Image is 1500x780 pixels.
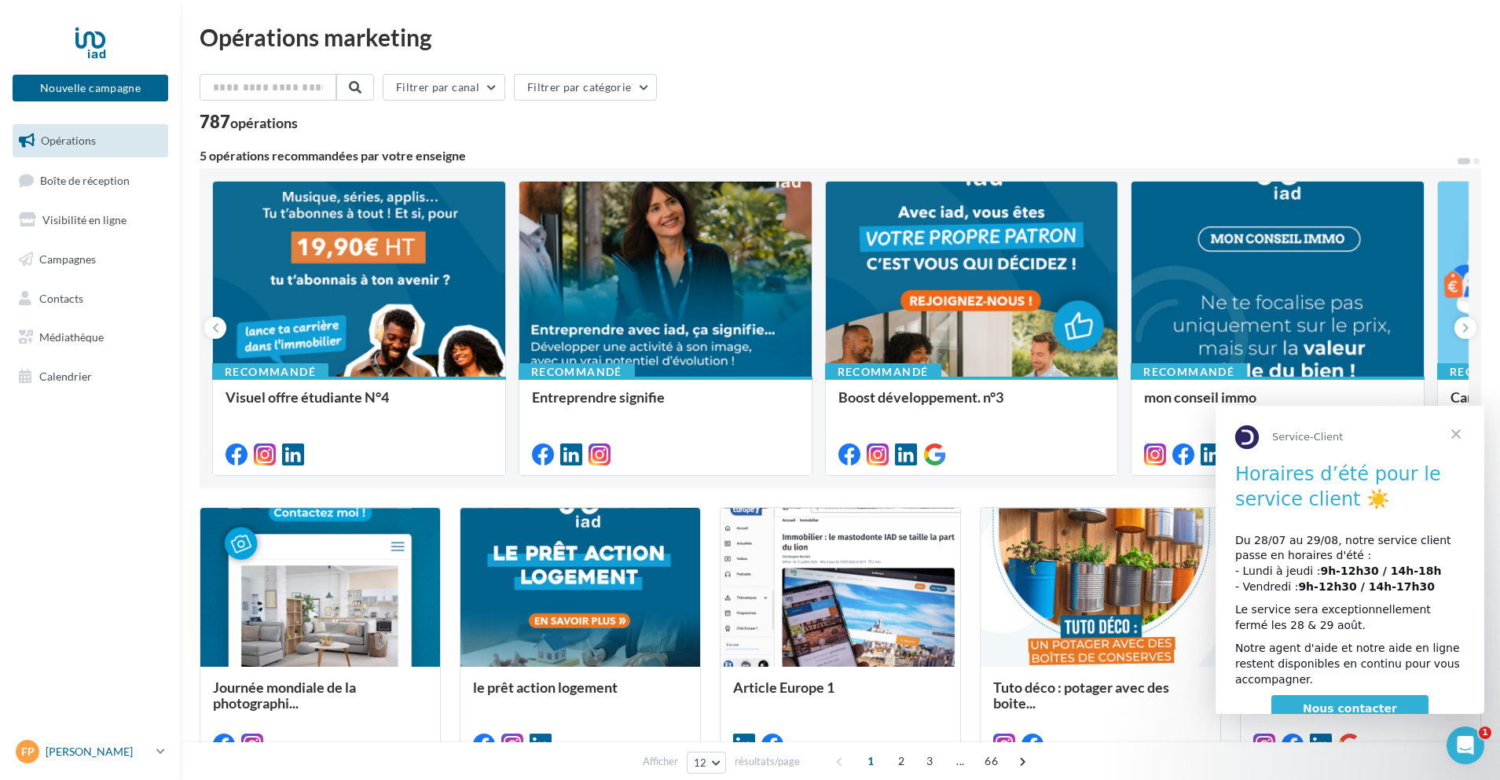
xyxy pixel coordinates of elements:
a: Visibilité en ligne [9,204,171,237]
iframe: Intercom live chat [1447,727,1484,764]
span: résultats/page [735,754,800,769]
span: Journée mondiale de la photographi... [213,679,356,712]
span: 2 [889,749,914,774]
span: Boost développement. n°3 [838,388,1003,406]
a: Opérations [9,124,171,157]
span: Visuel offre étudiante N°4 [226,388,389,406]
button: Filtrer par catégorie [514,74,657,101]
span: 66 [978,749,1004,774]
div: Recommandé [519,363,635,381]
span: 1 [858,749,883,774]
button: Filtrer par canal [383,74,505,101]
a: Boîte de réception [9,164,171,197]
a: Nous contacter [56,289,213,318]
span: le prêt action logement [473,679,618,696]
span: Campagnes [39,252,96,266]
span: Tuto déco : potager avec des boite... [993,679,1169,712]
button: 12 [687,752,727,774]
span: Opérations [41,134,96,147]
a: Contacts [9,282,171,315]
span: Calendrier [39,370,92,383]
span: Visibilité en ligne [42,213,127,226]
div: Opérations marketing [200,25,1481,49]
span: ... [948,749,973,774]
span: Afficher [643,754,678,769]
span: Entreprendre signifie [532,388,665,406]
p: [PERSON_NAME] [46,744,150,760]
a: Médiathèque [9,321,171,354]
span: mon conseil immo [1144,388,1256,406]
span: 12 [694,756,707,769]
span: 1 [1479,727,1491,739]
div: Recommandé [212,363,328,381]
a: Campagnes [9,243,171,276]
span: Médiathèque [39,330,104,344]
div: Recommandé [825,363,941,381]
iframe: Intercom live chat message [1216,406,1484,714]
div: 5 opérations recommandées par votre enseigne [200,149,1456,162]
span: Boîte de réception [40,173,130,186]
span: Article Europe 1 [733,679,834,696]
span: 3 [917,749,942,774]
div: 787 [200,113,298,131]
div: Recommandé [1131,363,1247,381]
div: opérations [230,116,298,130]
button: Nouvelle campagne [13,75,168,101]
span: FP [21,744,35,760]
span: Contacts [39,291,83,304]
a: FP [PERSON_NAME] [13,737,168,767]
span: Nous contacter [87,296,182,309]
a: Calendrier [9,360,171,393]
